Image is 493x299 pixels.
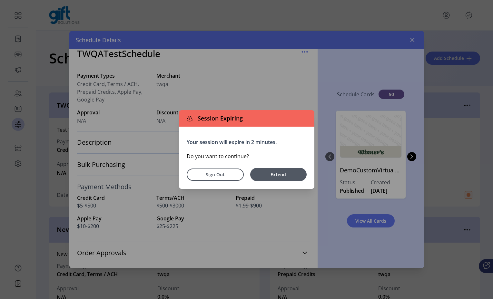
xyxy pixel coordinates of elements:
[187,138,307,146] p: Your session will expire in 2 minutes.
[187,169,244,181] button: Sign Out
[187,152,307,160] p: Do you want to continue?
[195,171,235,178] span: Sign Out
[195,114,243,123] span: Session Expiring
[250,168,307,181] button: Extend
[253,171,303,178] span: Extend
